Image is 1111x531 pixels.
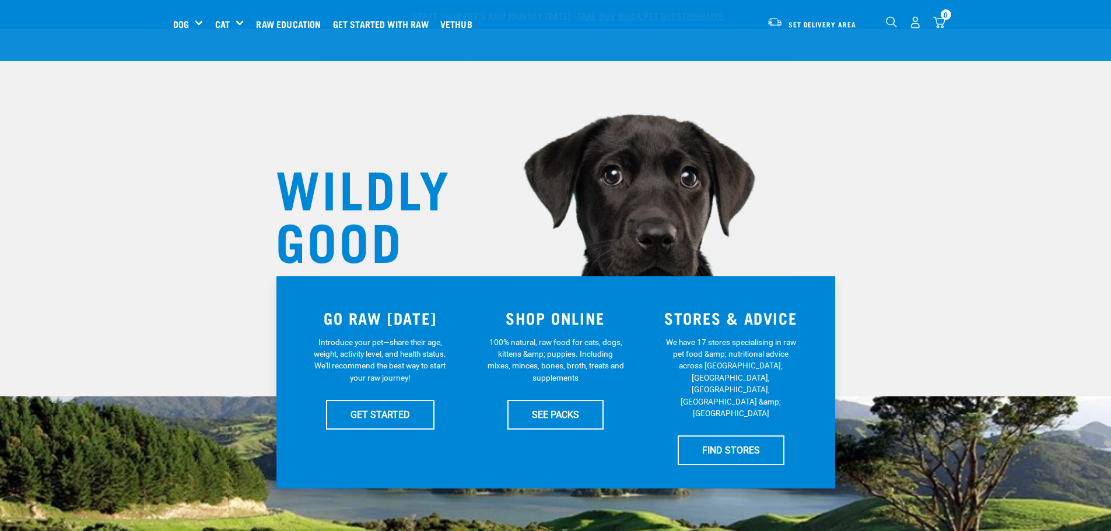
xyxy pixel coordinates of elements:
a: Vethub [437,1,481,47]
h3: SHOP ONLINE [475,309,636,327]
img: van-moving.png [767,17,783,27]
a: FIND STORES [678,435,784,465]
p: Introduce your pet—share their age, weight, activity level, and health status. We'll recommend th... [311,336,448,384]
a: GET STARTED [326,400,434,429]
p: 100% natural, raw food for cats, dogs, kittens &amp; puppies. Including mixes, minces, bones, bro... [487,336,624,384]
h3: GO RAW [DATE] [300,309,461,327]
div: 0 [941,9,951,20]
p: We have 17 stores specialising in raw pet food &amp; nutritional advice across [GEOGRAPHIC_DATA],... [663,336,800,420]
a: Raw Education [253,1,330,47]
a: Dog [173,17,189,31]
img: home-icon@2x.png [933,16,945,29]
span: Set Delivery Area [788,22,856,26]
a: Get started with Raw [330,1,437,47]
h3: STORES & ADVICE [650,309,812,327]
h1: WILDLY GOOD NUTRITION [276,160,509,318]
img: home-icon-1@2x.png [886,16,897,27]
img: user.png [909,16,921,29]
a: Cat [215,17,230,31]
a: SEE PACKS [507,400,604,429]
